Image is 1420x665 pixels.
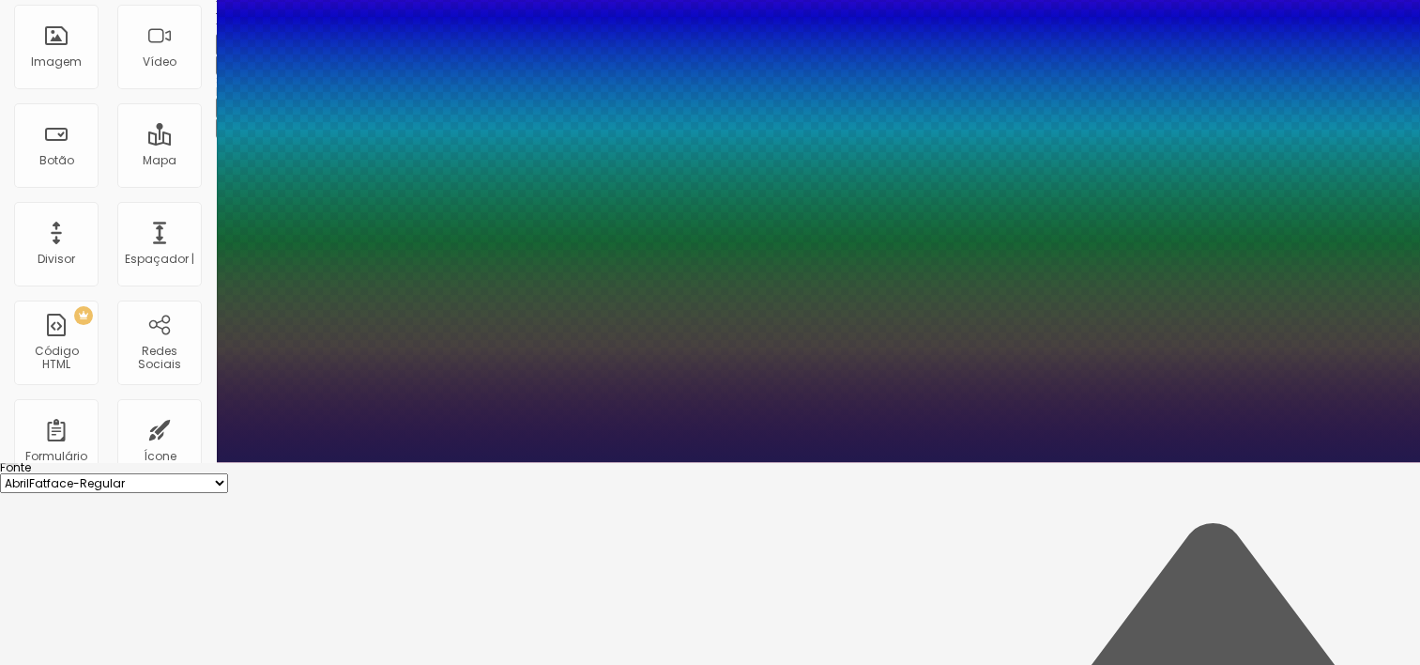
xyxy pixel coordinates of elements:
div: Botão [39,154,74,167]
div: Código HTML [19,345,93,372]
div: Divisor [38,253,75,266]
div: Ícone [144,450,176,463]
div: Imagem [31,55,82,69]
div: Mapa [143,154,176,167]
div: Redes Sociais [122,345,196,372]
div: Vídeo [143,55,176,69]
div: Formulário [25,450,87,463]
div: Espaçador | [125,253,194,266]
